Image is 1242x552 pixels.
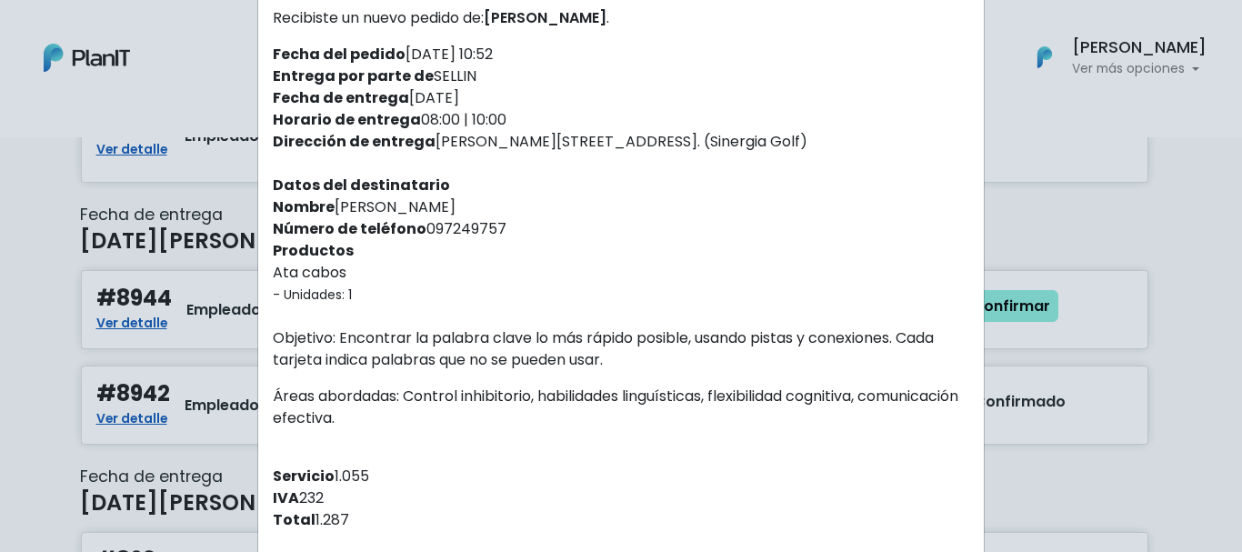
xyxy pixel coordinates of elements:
strong: Número de teléfono [273,218,426,239]
p: Objetivo: Encontrar la palabra clave lo más rápido posible, usando pistas y conexiones. Cada tarj... [273,327,969,371]
strong: Fecha del pedido [273,44,406,65]
p: Áreas abordadas: Control inhibitorio, habilidades linguísticas, flexibilidad cognitiva, comunicac... [273,386,969,429]
strong: Fecha de entrega [273,87,409,108]
strong: Total [273,509,316,530]
strong: Entrega por parte de [273,65,434,86]
div: ¿Necesitás ayuda? [94,17,262,53]
strong: Horario de entrega [273,109,421,130]
strong: Productos [273,240,354,261]
strong: Dirección de entrega [273,131,436,152]
label: SELLIN [273,65,476,87]
strong: IVA [273,487,299,508]
p: Recibiste un nuevo pedido de: . [273,7,969,29]
strong: Servicio [273,466,335,487]
small: - Unidades: 1 [273,286,352,304]
strong: Nombre [273,196,335,217]
span: [PERSON_NAME] [484,7,606,28]
strong: Datos del destinatario [273,175,450,196]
